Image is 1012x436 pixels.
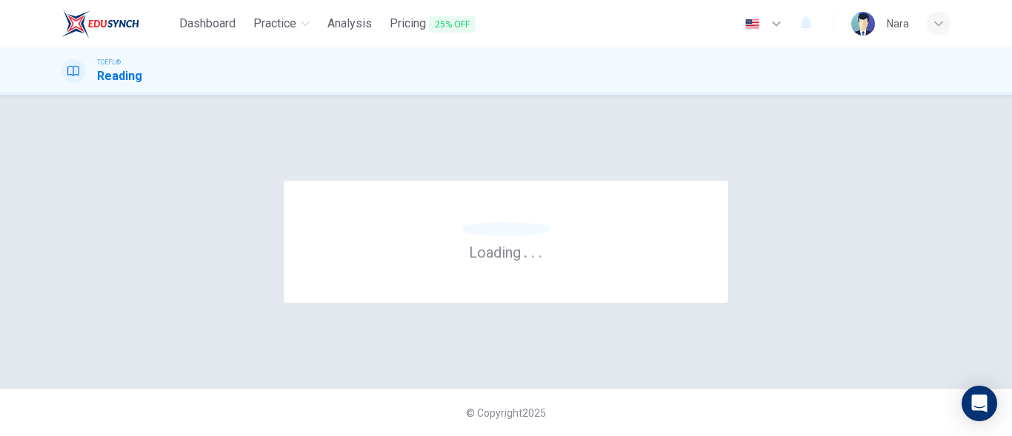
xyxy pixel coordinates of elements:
[384,10,482,38] button: Pricing25% OFF
[469,242,543,261] h6: Loading
[61,9,139,38] img: EduSynch logo
[61,9,173,38] a: EduSynch logo
[390,15,476,33] span: Pricing
[173,10,242,37] button: Dashboard
[179,15,236,33] span: Dashboard
[247,10,316,37] button: Practice
[322,10,378,38] a: Analysis
[523,238,528,263] h6: .
[253,15,296,33] span: Practice
[97,67,142,85] h1: Reading
[429,16,476,33] span: 25% OFF
[887,15,909,33] div: ์Nara
[530,238,536,263] h6: .
[327,15,372,33] span: Analysis
[743,19,762,30] img: en
[322,10,378,37] button: Analysis
[97,57,121,67] span: TOEFL®
[538,238,543,263] h6: .
[851,12,875,36] img: Profile picture
[962,386,997,421] div: Open Intercom Messenger
[466,407,546,419] span: © Copyright 2025
[173,10,242,38] a: Dashboard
